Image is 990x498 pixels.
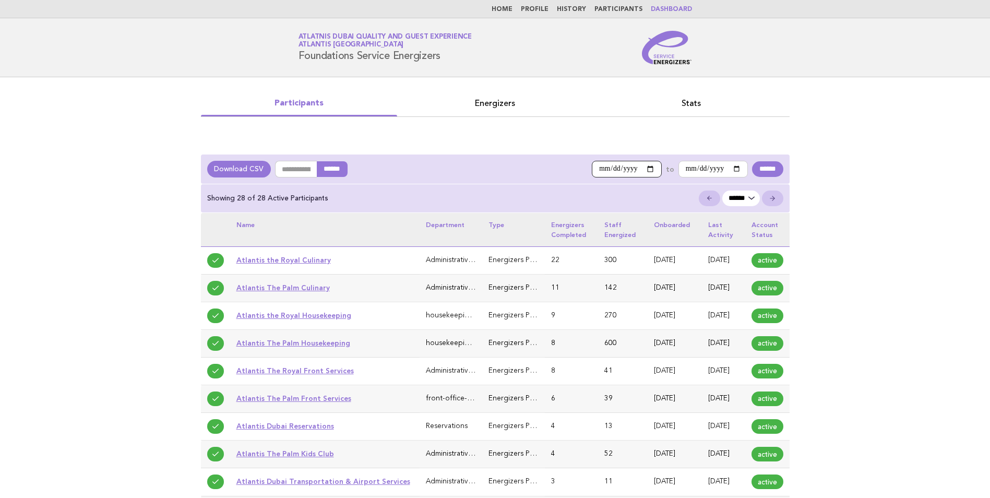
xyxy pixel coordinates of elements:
a: Dashboard [651,6,692,13]
span: Administrative & General (Executive Office, HR, IT, Finance) [426,367,619,374]
td: [DATE] [702,274,745,302]
td: 4 [545,441,598,468]
th: Department [420,213,482,246]
td: [DATE] [648,274,702,302]
a: Home [492,6,512,13]
span: housekeeping-laundry [426,312,500,319]
td: 4 [545,413,598,441]
span: Administrative & General (Executive Office, HR, IT, Finance) [426,257,619,264]
img: Service Energizers [642,31,692,64]
a: Atlatnis Dubai Quality and Guest ExperienceAtlantis [GEOGRAPHIC_DATA] [299,33,472,48]
span: front-office-guest-services [426,395,515,402]
th: Staff energized [598,213,648,246]
td: [DATE] [648,358,702,385]
span: active [752,253,783,268]
span: active [752,475,783,489]
span: active [752,447,783,461]
td: 39 [598,385,648,413]
a: Participants [201,96,397,111]
span: Energizers Participant [488,367,560,374]
td: [DATE] [648,302,702,329]
span: active [752,309,783,323]
td: [DATE] [702,441,745,468]
td: 270 [598,302,648,329]
td: [DATE] [702,302,745,329]
span: active [752,419,783,434]
td: [DATE] [702,413,745,441]
a: Atlantis The Palm Front Services [236,394,351,402]
a: Profile [521,6,548,13]
td: [DATE] [648,246,702,274]
td: [DATE] [702,358,745,385]
a: Atlantis Dubai Reservations [236,422,334,430]
span: active [752,392,783,406]
a: Atlantis the Royal Culinary [236,256,331,264]
td: 300 [598,246,648,274]
span: Energizers Participant [488,257,560,264]
a: Atlantis The Royal Front Services [236,366,354,375]
p: Showing 28 of 28 Active Participants [207,194,328,203]
span: Energizers Participant [488,395,560,402]
th: Name [230,213,420,246]
th: Last activity [702,213,745,246]
span: active [752,336,783,351]
th: Onboarded [648,213,702,246]
span: active [752,281,783,295]
td: [DATE] [648,413,702,441]
span: Energizers Participant [488,284,560,291]
th: Account status [745,213,790,246]
td: 142 [598,274,648,302]
td: 8 [545,330,598,358]
td: [DATE] [648,468,702,496]
td: 11 [545,274,598,302]
a: Download CSV [207,161,271,177]
td: [DATE] [648,330,702,358]
a: Atlantis The Palm Kids Club [236,449,334,458]
a: Stats [593,96,790,111]
a: Atlantis The Palm Culinary [236,283,330,292]
td: 22 [545,246,598,274]
td: 8 [545,358,598,385]
td: [DATE] [702,468,745,496]
a: Atlantis the Royal Housekeeping [236,311,351,319]
span: Energizers Participant [488,340,560,347]
th: Energizers completed [545,213,598,246]
h1: Foundations Service Energizers [299,34,472,61]
span: active [752,364,783,378]
td: [DATE] [702,385,745,413]
td: 52 [598,441,648,468]
label: to [666,164,674,174]
span: Administrative & General (Executive Office, HR, IT, Finance) [426,478,619,485]
a: History [557,6,586,13]
a: Participants [594,6,642,13]
span: Energizers Participant [488,478,560,485]
span: Administrative & General (Executive Office, HR, IT, Finance) [426,450,619,457]
td: [DATE] [702,246,745,274]
td: 13 [598,413,648,441]
span: Energizers Participant [488,312,560,319]
td: 600 [598,330,648,358]
td: 9 [545,302,598,329]
span: Administrative & General (Executive Office, HR, IT, Finance) [426,284,619,291]
span: housekeeping-laundry [426,340,500,347]
a: Atlantis Dubai Transportation & Airport Services [236,477,410,485]
td: [DATE] [702,330,745,358]
td: 11 [598,468,648,496]
th: Type [482,213,545,246]
span: Atlantis [GEOGRAPHIC_DATA] [299,42,404,49]
td: 3 [545,468,598,496]
span: Energizers Participant [488,423,560,430]
span: Energizers Participant [488,450,560,457]
a: Energizers [397,96,593,111]
span: Reservations [426,423,468,430]
td: 6 [545,385,598,413]
a: Atlantis The Palm Housekeeping [236,339,350,347]
td: 41 [598,358,648,385]
td: [DATE] [648,385,702,413]
td: [DATE] [648,441,702,468]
